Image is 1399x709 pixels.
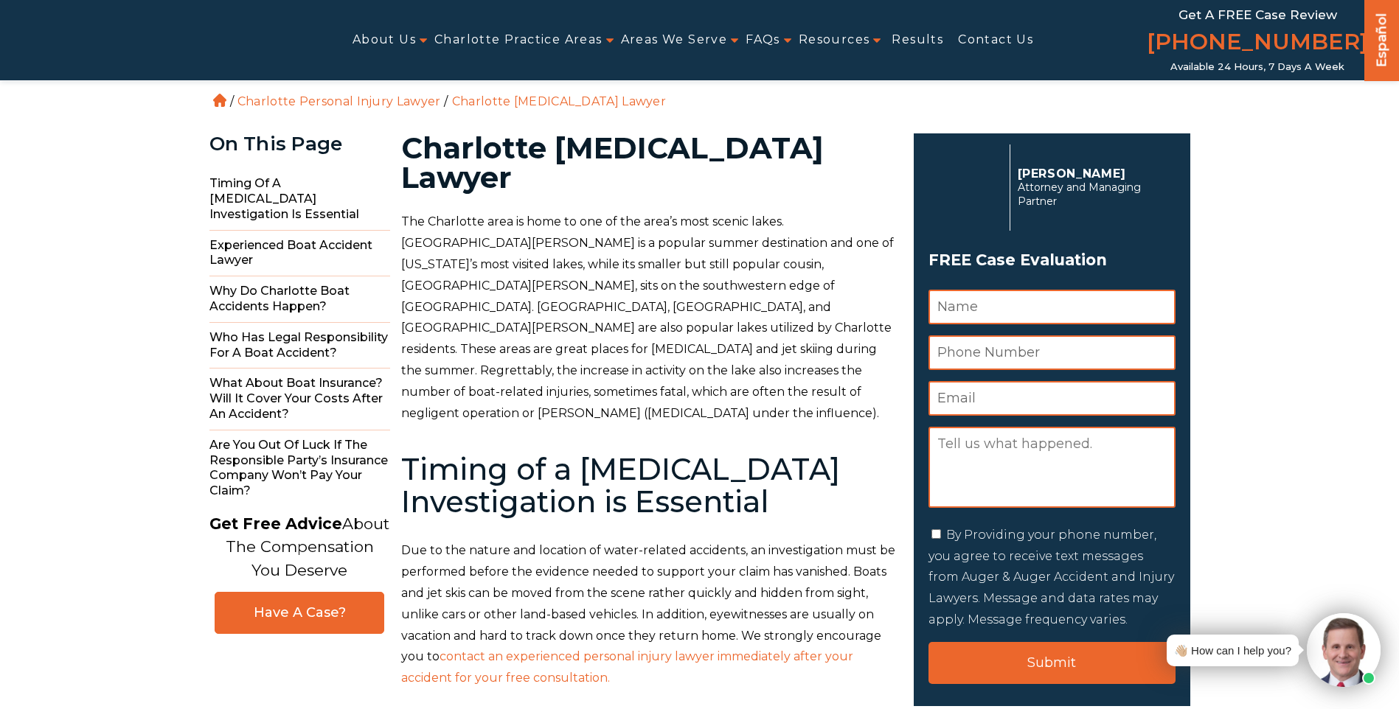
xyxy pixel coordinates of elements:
span: Attorney and Managing Partner [1018,181,1167,209]
input: Submit [928,642,1176,684]
img: Intaker widget Avatar [1307,613,1381,687]
h3: FREE Case Evaluation [928,246,1176,274]
input: Phone Number [928,335,1176,370]
p: [PERSON_NAME] [1018,167,1167,181]
a: [PHONE_NUMBER] [1147,26,1368,61]
div: On This Page [209,133,390,155]
a: Contact Us [958,24,1033,57]
span: Available 24 Hours, 7 Days a Week [1170,61,1344,73]
img: Herbert Auger [928,150,1002,224]
li: Charlotte [MEDICAL_DATA] Lawyer [448,94,670,108]
input: Name [928,290,1176,324]
a: About Us [353,24,416,57]
img: Auger & Auger Accident and Injury Lawyers Logo [9,23,239,58]
a: Charlotte Personal Injury Lawyer [237,94,441,108]
span: Experienced Boat Accident Lawyer [209,231,390,277]
p: Due to the nature and location of water-related accidents, an investigation must be performed bef... [401,540,896,689]
p: About The Compensation You Deserve [209,512,389,582]
span: Why Do Charlotte Boat Accidents Happen? [209,276,390,323]
h2: Timing of a [MEDICAL_DATA] Investigation is Essential [401,453,896,518]
p: The Charlotte area is home to one of the area’s most scenic lakes. [GEOGRAPHIC_DATA][PERSON_NAME]... [401,212,896,424]
a: Charlotte Practice Areas [434,24,603,57]
span: Who Has Legal Responsibility for a Boat Accident? [209,323,390,369]
span: Timing of a [MEDICAL_DATA] Investigation is Essential [209,169,390,230]
strong: Get Free Advice [209,514,342,533]
span: Have A Case? [230,604,369,621]
a: contact an experienced personal injury lawyer immediately after your accident for your free consu... [401,649,853,685]
a: Home [213,94,226,107]
input: Email [928,381,1176,416]
span: What About Boat Insurance? Will It Cover Your Costs After an Accident? [209,369,390,430]
a: Areas We Serve [621,24,728,57]
span: Get a FREE Case Review [1178,7,1337,22]
div: 👋🏼 How can I help you? [1174,640,1291,660]
h1: Charlotte [MEDICAL_DATA] Lawyer [401,133,896,192]
a: Resources [799,24,870,57]
a: Results [892,24,943,57]
label: By Providing your phone number, you agree to receive text messages from Auger & Auger Accident an... [928,528,1174,626]
span: Are You Out of Luck if the Responsible Party’s Insurance Company Won’t Pay Your Claim? [209,430,390,506]
a: Have A Case? [215,592,384,634]
a: FAQs [746,24,780,57]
